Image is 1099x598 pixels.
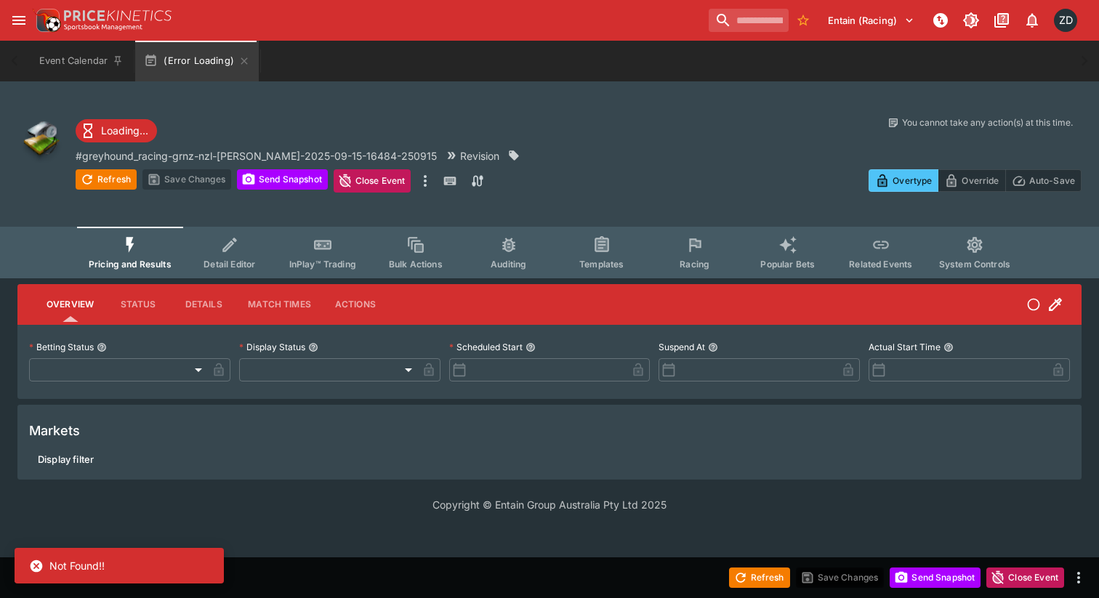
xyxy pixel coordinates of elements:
span: System Controls [939,259,1010,270]
button: Suspend At [708,342,718,352]
button: Display Status [308,342,318,352]
p: Display Status [239,341,305,353]
button: Scheduled Start [526,342,536,352]
p: Revision [460,148,499,163]
span: Racing [680,259,709,270]
button: Auto-Save [1005,169,1082,192]
p: Copy To Clipboard [76,148,437,163]
img: PriceKinetics Logo [32,6,61,35]
input: search [709,9,789,32]
h5: Markets [29,422,80,439]
button: Send Snapshot [237,169,328,190]
p: Suspend At [659,341,705,353]
p: Actual Start Time [869,341,941,353]
button: Select Tenant [819,9,923,32]
p: You cannot take any action(s) at this time. [902,116,1073,129]
span: Pricing and Results [89,259,172,270]
span: Detail Editor [204,259,255,270]
button: No Bookmarks [792,9,815,32]
span: Related Events [849,259,912,270]
div: Zarne Dravitzki [1054,9,1077,32]
button: Event Calendar [31,41,132,81]
p: Override [962,173,999,188]
img: Sportsbook Management [64,24,142,31]
span: Popular Bets [760,259,815,270]
span: Auditing [491,259,526,270]
span: Bulk Actions [389,259,443,270]
button: open drawer [6,7,32,33]
button: Notifications [1019,7,1045,33]
img: other.png [17,116,64,163]
p: Betting Status [29,341,94,353]
button: Override [938,169,1005,192]
button: Betting Status [97,342,107,352]
button: Send Snapshot [890,567,981,588]
button: more [416,169,434,193]
span: Templates [579,259,624,270]
p: Auto-Save [1029,173,1075,188]
button: Overtype [869,169,938,192]
button: Details [171,287,236,322]
span: Not Found!! [49,559,105,572]
button: Refresh [76,169,137,190]
span: InPlay™ Trading [289,259,356,270]
button: more [1070,569,1087,586]
button: Actual Start Time [943,342,954,352]
button: (Error Loading) [135,41,259,81]
div: Start From [869,169,1082,192]
button: Match Times [236,287,323,322]
img: PriceKinetics [64,10,172,21]
button: Refresh [729,567,790,588]
button: Documentation [989,7,1015,33]
button: Display filter [29,448,102,471]
p: Overtype [893,173,932,188]
p: Scheduled Start [449,341,523,353]
button: Zarne Dravitzki [1050,4,1082,36]
button: Close Event [334,169,411,193]
div: Event type filters [77,227,1022,278]
button: NOT Connected to PK [927,7,954,33]
button: Overview [35,287,105,322]
button: Close Event [986,567,1064,588]
button: Actions [323,287,388,322]
p: Loading... [101,123,148,138]
button: Toggle light/dark mode [958,7,984,33]
button: Status [105,287,171,322]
